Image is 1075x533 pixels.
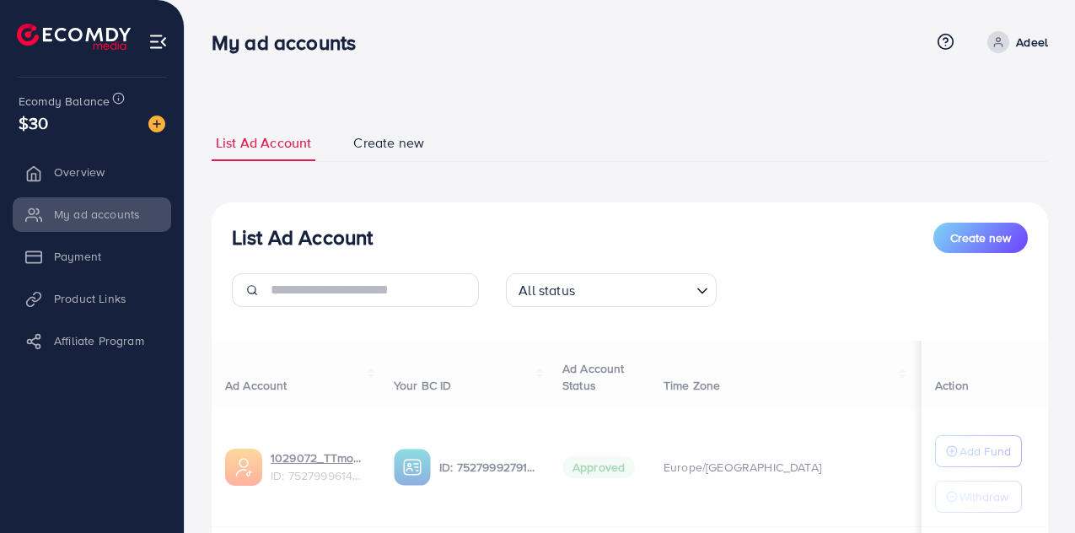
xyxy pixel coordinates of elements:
img: menu [148,32,168,51]
img: image [148,116,165,132]
img: logo [17,24,131,50]
span: Ecomdy Balance [19,93,110,110]
a: Adeel [981,31,1048,53]
p: Adeel [1016,32,1048,52]
span: All status [515,278,578,303]
span: Create new [353,133,424,153]
button: Create new [933,223,1028,253]
h3: My ad accounts [212,30,369,55]
div: Search for option [506,273,717,307]
h3: List Ad Account [232,225,373,250]
span: $30 [19,110,48,135]
span: List Ad Account [216,133,311,153]
span: Create new [950,229,1011,246]
input: Search for option [580,275,690,303]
